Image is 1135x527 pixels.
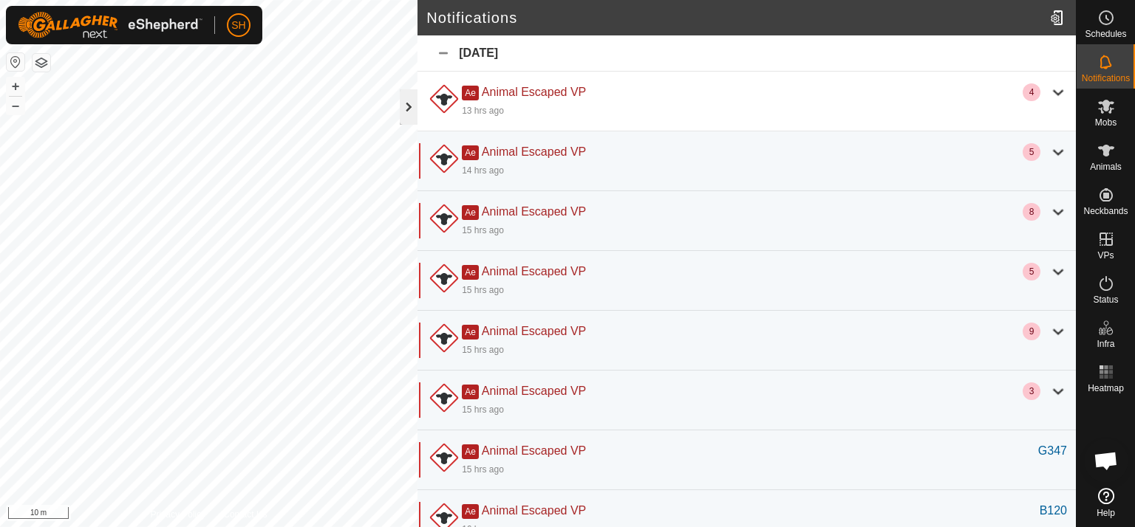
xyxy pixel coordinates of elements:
[462,385,479,399] span: Ae
[1082,74,1130,83] span: Notifications
[462,403,504,416] div: 15 hrs ago
[462,164,504,177] div: 14 hrs ago
[1023,203,1040,221] div: 8
[1084,438,1128,483] a: Open chat
[482,325,586,337] span: Animal Escaped VP
[462,104,504,117] div: 13 hrs ago
[426,9,1044,27] h2: Notifications
[1093,295,1118,304] span: Status
[482,86,586,98] span: Animal Escaped VP
[1023,143,1040,161] div: 5
[462,145,479,160] span: Ae
[1023,83,1040,101] div: 4
[462,343,504,356] div: 15 hrs ago
[462,224,504,237] div: 15 hrs ago
[1023,382,1040,400] div: 3
[1097,509,1115,517] span: Help
[1023,323,1040,340] div: 9
[1097,251,1114,260] span: VPs
[482,504,586,517] span: Animal Escaped VP
[1040,502,1067,520] div: B120
[151,508,206,521] a: Privacy Policy
[482,385,586,397] span: Animal Escaped VP
[462,444,479,459] span: Ae
[482,205,586,218] span: Animal Escaped VP
[7,53,24,71] button: Reset Map
[1095,118,1117,127] span: Mobs
[7,77,24,95] button: +
[1083,207,1128,216] span: Neckbands
[1023,263,1040,280] div: 5
[417,35,1076,72] div: [DATE]
[1088,384,1124,393] span: Heatmap
[1097,340,1114,348] span: Infra
[462,283,504,297] div: 15 hrs ago
[33,54,50,72] button: Map Layers
[1077,482,1135,523] a: Help
[7,97,24,114] button: –
[1090,162,1122,171] span: Animals
[462,205,479,220] span: Ae
[482,444,586,457] span: Animal Escaped VP
[462,463,504,476] div: 15 hrs ago
[462,265,479,280] span: Ae
[1085,30,1126,38] span: Schedules
[462,325,479,340] span: Ae
[223,508,267,521] a: Contact Us
[231,18,245,33] span: SH
[462,86,479,100] span: Ae
[482,265,586,278] span: Animal Escaped VP
[482,145,586,158] span: Animal Escaped VP
[462,504,479,519] span: Ae
[1038,442,1067,460] div: G347
[18,12,202,38] img: Gallagher Logo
